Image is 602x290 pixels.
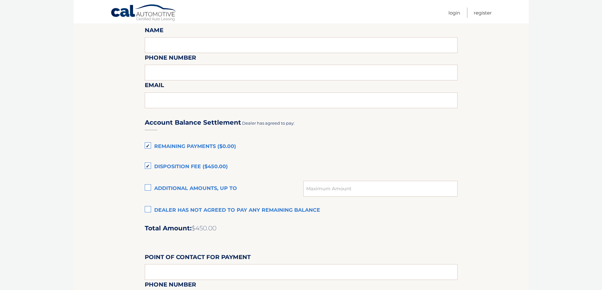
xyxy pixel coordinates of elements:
span: Dealer has agreed to pay: [242,121,295,126]
label: Point of Contact for Payment [145,252,251,264]
label: Remaining Payments ($0.00) [145,140,458,153]
label: Dealer has not agreed to pay any remaining balance [145,204,458,217]
a: Cal Automotive [111,4,177,22]
label: Phone Number [145,53,196,65]
h3: Account Balance Settlement [145,119,241,127]
a: Register [474,8,492,18]
label: Disposition Fee ($450.00) [145,161,458,173]
label: Name [145,26,163,37]
label: Email [145,80,164,92]
a: Login [448,8,460,18]
input: Maximum Amount [303,181,457,197]
span: $450.00 [192,224,216,232]
label: Additional amounts, up to [145,182,304,195]
h2: Total Amount: [145,224,458,232]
